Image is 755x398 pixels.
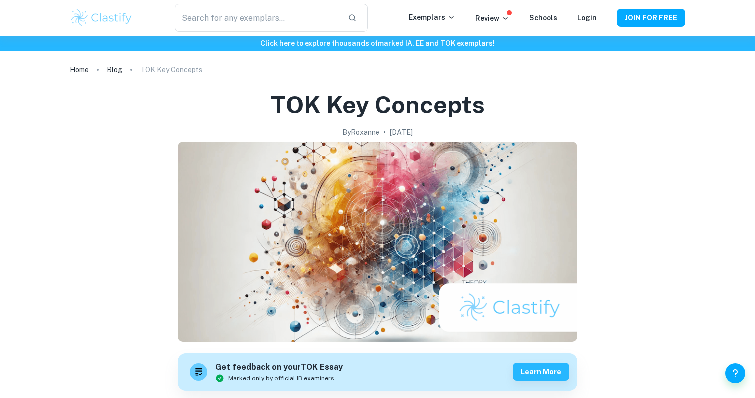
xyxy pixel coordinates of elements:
a: Blog [107,63,122,77]
span: Marked only by official IB examiners [228,374,334,383]
p: Exemplars [409,12,455,23]
p: • [383,127,386,138]
button: Learn more [513,363,569,381]
a: Home [70,63,89,77]
a: Login [577,14,597,22]
h1: TOK Key Concepts [271,89,485,121]
p: TOK Key Concepts [140,64,202,75]
input: Search for any exemplars... [175,4,340,32]
img: TOK Key Concepts cover image [178,142,577,342]
img: Clastify logo [70,8,133,28]
button: Help and Feedback [725,363,745,383]
h2: [DATE] [390,127,413,138]
h2: By Roxanne [342,127,379,138]
a: Schools [529,14,557,22]
button: JOIN FOR FREE [617,9,685,27]
p: Review [475,13,509,24]
h6: Click here to explore thousands of marked IA, EE and TOK exemplars ! [2,38,753,49]
h6: Get feedback on your TOK Essay [215,361,343,374]
a: Get feedback on yourTOK EssayMarked only by official IB examinersLearn more [178,353,577,391]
